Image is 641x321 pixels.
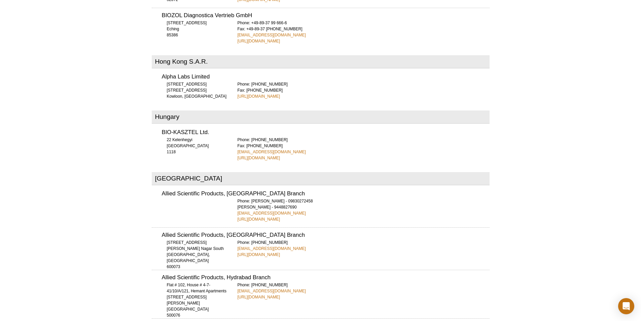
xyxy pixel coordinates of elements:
h3: Allied Scientific Products, [GEOGRAPHIC_DATA] Branch [162,232,490,238]
h2: [GEOGRAPHIC_DATA] [152,172,490,185]
div: Flat # 102, House # 4-7-41/10/A/121, Hemant Apartments [STREET_ADDRESS][PERSON_NAME] [GEOGRAPHIC_... [162,282,229,318]
a: [EMAIL_ADDRESS][DOMAIN_NAME] [238,210,306,216]
a: [URL][DOMAIN_NAME] [238,38,280,44]
h2: Hong Kong S.A.R. [152,55,490,68]
a: [EMAIL_ADDRESS][DOMAIN_NAME] [238,149,306,155]
a: [URL][DOMAIN_NAME] [238,252,280,258]
a: [EMAIL_ADDRESS][DOMAIN_NAME] [238,32,306,38]
h3: Alpha Labs Limited [162,74,490,80]
div: Phone: [PHONE_NUMBER] Fax: [PHONE_NUMBER] [238,137,490,161]
h3: Allied Scientific Products, Hydrabad Branch [162,275,490,281]
div: [STREET_ADDRESS] [STREET_ADDRESS] Kowloon, [GEOGRAPHIC_DATA] [162,81,229,99]
h3: Allied Scientific Products, [GEOGRAPHIC_DATA] Branch [162,191,490,197]
div: 22 Kelenhegyi [GEOGRAPHIC_DATA] 1118 [162,137,229,155]
div: Open Intercom Messenger [618,298,634,314]
div: [STREET_ADDRESS] Eching 85386 [162,20,229,38]
a: [EMAIL_ADDRESS][DOMAIN_NAME] [238,288,306,294]
a: [URL][DOMAIN_NAME] [238,294,280,300]
div: Phone: [PHONE_NUMBER] [238,282,490,300]
h2: Hungary [152,110,490,124]
a: [URL][DOMAIN_NAME] [238,155,280,161]
a: [EMAIL_ADDRESS][DOMAIN_NAME] [238,246,306,252]
div: Phone: +49-89-37 99 666-6 Fax: +49-89-37 [PHONE_NUMBER] [238,20,490,44]
a: [URL][DOMAIN_NAME] [238,93,280,99]
a: [URL][DOMAIN_NAME] [238,216,280,222]
div: Phone: [PHONE_NUMBER] [238,239,490,258]
div: Phone: [PERSON_NAME] - 09830272458 [PERSON_NAME] - 9448827690 [238,198,490,222]
div: [STREET_ADDRESS] [PERSON_NAME] Nagar South [GEOGRAPHIC_DATA], [GEOGRAPHIC_DATA] 600073 [162,239,229,270]
div: Phone: [PHONE_NUMBER] Fax: [PHONE_NUMBER] [238,81,490,99]
h3: BIO-KASZTEL Ltd. [162,130,490,135]
h3: BIOZOL Diagnostica Vertrieb GmbH [162,13,490,19]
